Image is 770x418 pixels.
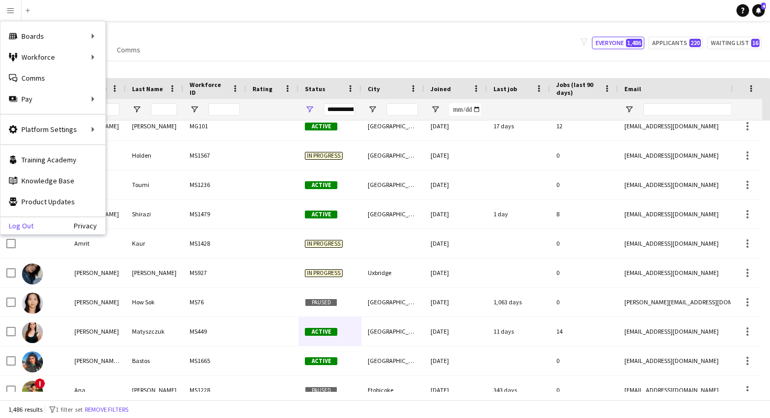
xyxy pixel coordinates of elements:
[183,376,246,404] div: MS1228
[424,376,487,404] div: [DATE]
[305,85,325,93] span: Status
[707,37,762,49] button: Waiting list16
[1,149,105,170] a: Training Academy
[1,47,105,68] div: Workforce
[556,81,599,96] span: Jobs (last 90 days)
[550,258,618,287] div: 0
[183,170,246,199] div: MS1236
[493,85,517,93] span: Last job
[424,258,487,287] div: [DATE]
[83,404,130,415] button: Remove filters
[126,258,183,287] div: [PERSON_NAME]
[305,123,337,130] span: Active
[761,3,766,9] span: 4
[183,200,246,228] div: MS1479
[487,376,550,404] div: 343 days
[550,229,618,258] div: 0
[361,317,424,346] div: [GEOGRAPHIC_DATA]
[68,229,126,258] div: Amrit
[183,141,246,170] div: MS1567
[190,81,227,96] span: Workforce ID
[22,293,43,314] img: Amy How Sok
[550,376,618,404] div: 0
[35,378,45,389] span: !
[424,317,487,346] div: [DATE]
[424,112,487,140] div: [DATE]
[126,170,183,199] div: Toumi
[305,240,343,248] span: In progress
[132,85,163,93] span: Last Name
[361,288,424,316] div: [GEOGRAPHIC_DATA]
[752,4,765,17] a: 4
[751,39,760,47] span: 16
[68,376,126,404] div: Ana
[305,387,337,394] span: Paused
[74,222,105,230] a: Privacy
[1,222,34,230] a: Log Out
[22,322,43,343] img: Amy Matyszczuk
[208,103,240,116] input: Workforce ID Filter Input
[550,288,618,316] div: 0
[424,200,487,228] div: [DATE]
[431,85,451,93] span: Joined
[183,288,246,316] div: MS76
[431,105,440,114] button: Open Filter Menu
[550,112,618,140] div: 12
[126,200,183,228] div: Shirazi
[183,346,246,375] div: MS1665
[1,26,105,47] div: Boards
[1,89,105,109] div: Pay
[550,346,618,375] div: 0
[126,288,183,316] div: How Sok
[305,357,337,365] span: Active
[126,346,183,375] div: Bastos
[361,200,424,228] div: [GEOGRAPHIC_DATA]
[424,170,487,199] div: [DATE]
[305,269,343,277] span: In progress
[305,211,337,218] span: Active
[424,229,487,258] div: [DATE]
[68,346,126,375] div: [PERSON_NAME] [PERSON_NAME]
[550,141,618,170] div: 0
[68,258,126,287] div: [PERSON_NAME]
[190,105,199,114] button: Open Filter Menu
[151,103,177,116] input: Last Name Filter Input
[68,288,126,316] div: [PERSON_NAME]
[487,288,550,316] div: 1,063 days
[183,258,246,287] div: MS927
[361,376,424,404] div: Etobicoke
[487,112,550,140] div: 17 days
[387,103,418,116] input: City Filter Input
[126,141,183,170] div: Holden
[361,112,424,140] div: [GEOGRAPHIC_DATA]
[487,317,550,346] div: 11 days
[183,112,246,140] div: MG101
[624,85,641,93] span: Email
[368,105,377,114] button: Open Filter Menu
[126,317,183,346] div: Matyszczuk
[626,39,642,47] span: 1,486
[361,346,424,375] div: [GEOGRAPHIC_DATA]
[1,170,105,191] a: Knowledge Base
[68,317,126,346] div: [PERSON_NAME]
[449,103,481,116] input: Joined Filter Input
[22,381,43,402] img: Ana Gheorghe
[550,317,618,346] div: 14
[487,200,550,228] div: 1 day
[22,351,43,372] img: Ana Clara Bastos
[183,317,246,346] div: MS449
[126,376,183,404] div: [PERSON_NAME]
[56,405,83,413] span: 1 filter set
[305,181,337,189] span: Active
[592,37,644,49] button: Everyone1,486
[424,141,487,170] div: [DATE]
[113,43,145,57] a: Comms
[550,200,618,228] div: 8
[624,105,634,114] button: Open Filter Menu
[689,39,701,47] span: 220
[361,170,424,199] div: [GEOGRAPHIC_DATA]
[550,170,618,199] div: 0
[1,191,105,212] a: Product Updates
[424,346,487,375] div: [DATE]
[648,37,703,49] button: Applicants220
